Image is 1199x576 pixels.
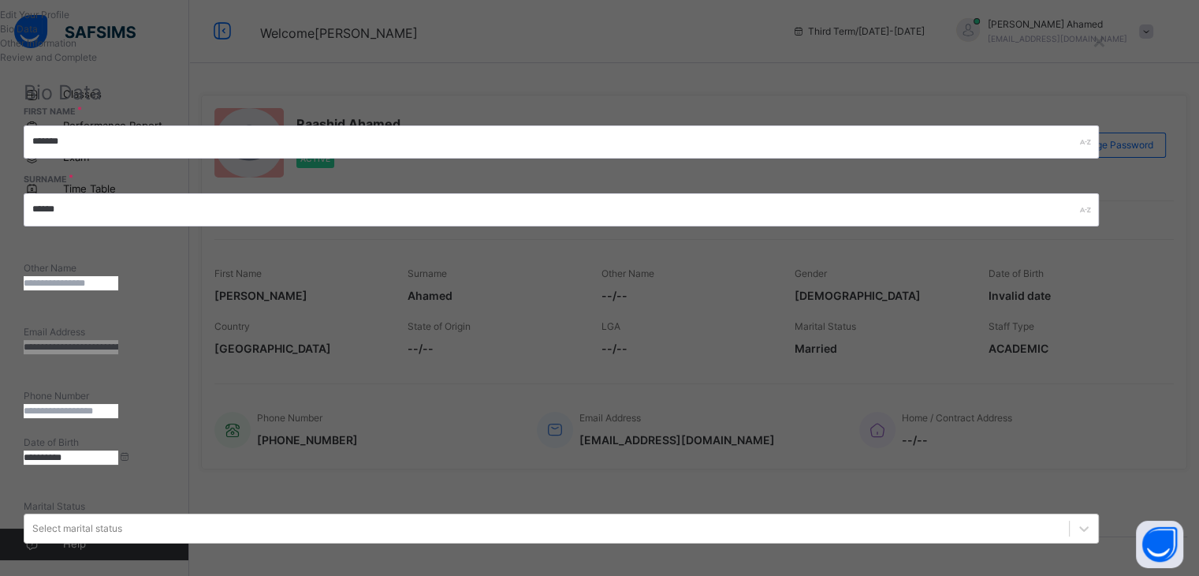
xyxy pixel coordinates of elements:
div: Select marital status [32,522,122,536]
label: Email Address [24,326,85,338]
label: Other Name [24,262,76,274]
div: × [1092,24,1107,57]
label: Date of Birth [24,436,79,448]
span: Marital Status [24,500,85,512]
span: Bio Data [24,80,102,104]
label: Surname [24,174,67,186]
label: Phone Number [24,390,89,402]
label: First Name [24,106,76,118]
button: Open asap [1136,521,1183,568]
